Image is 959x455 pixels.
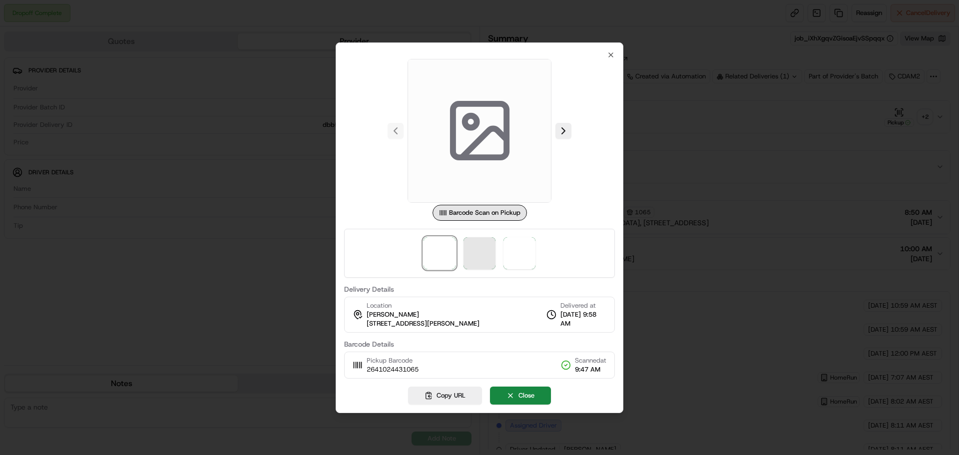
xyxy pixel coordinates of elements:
button: Close [490,387,551,405]
span: 9:47 AM [575,365,606,374]
span: Delivered at [560,301,606,310]
label: Barcode Details [344,341,615,348]
div: Barcode Scan on Pickup [433,205,527,221]
span: [PERSON_NAME] [367,310,419,319]
button: Copy URL [408,387,482,405]
span: Scanned at [575,356,606,365]
span: [DATE] 9:58 AM [560,310,606,328]
span: Location [367,301,392,310]
label: Delivery Details [344,286,615,293]
span: Pickup Barcode [367,356,419,365]
span: [STREET_ADDRESS][PERSON_NAME] [367,319,479,328]
span: 2641024431065 [367,365,419,374]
